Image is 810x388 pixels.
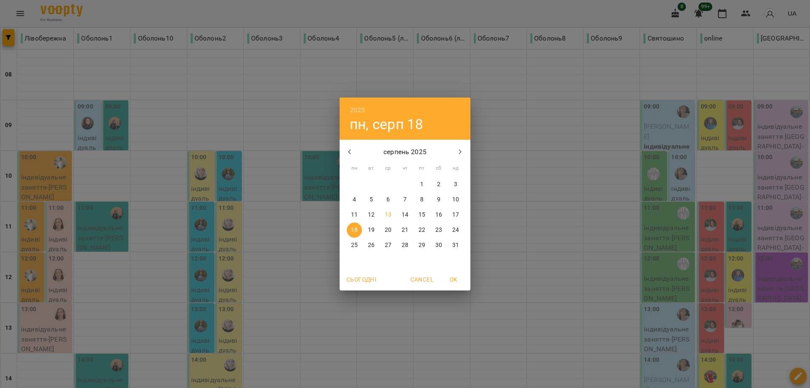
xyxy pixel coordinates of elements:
[443,274,464,285] span: OK
[414,177,429,192] button: 1
[360,147,451,157] p: серпень 2025
[452,195,459,204] p: 10
[350,116,424,133] button: пн, серп 18
[431,222,446,238] button: 23
[448,192,463,207] button: 10
[431,177,446,192] button: 2
[364,238,379,253] button: 26
[364,222,379,238] button: 19
[431,207,446,222] button: 16
[347,192,362,207] button: 4
[435,241,442,250] p: 30
[452,211,459,219] p: 17
[448,177,463,192] button: 3
[435,211,442,219] p: 16
[381,207,396,222] button: 13
[448,164,463,173] span: нд
[370,195,373,204] p: 5
[397,164,413,173] span: чт
[346,274,376,285] span: Сьогодні
[420,180,424,189] p: 1
[343,272,380,287] button: Сьогодні
[381,222,396,238] button: 20
[364,192,379,207] button: 5
[414,192,429,207] button: 8
[407,272,437,287] button: Cancel
[403,195,407,204] p: 7
[402,241,408,250] p: 28
[381,238,396,253] button: 27
[420,195,424,204] p: 8
[431,238,446,253] button: 30
[431,164,446,173] span: сб
[347,222,362,238] button: 18
[350,104,365,116] button: 2025
[368,211,375,219] p: 12
[402,226,408,234] p: 21
[452,241,459,250] p: 31
[364,164,379,173] span: вт
[381,192,396,207] button: 6
[418,211,425,219] p: 15
[385,211,391,219] p: 13
[351,241,358,250] p: 25
[448,207,463,222] button: 17
[397,207,413,222] button: 14
[397,222,413,238] button: 21
[440,272,467,287] button: OK
[351,226,358,234] p: 18
[418,241,425,250] p: 29
[385,241,391,250] p: 27
[397,238,413,253] button: 28
[448,238,463,253] button: 31
[368,241,375,250] p: 26
[353,195,356,204] p: 4
[386,195,390,204] p: 6
[402,211,408,219] p: 14
[381,164,396,173] span: ср
[448,222,463,238] button: 24
[414,207,429,222] button: 15
[454,180,457,189] p: 3
[418,226,425,234] p: 22
[414,222,429,238] button: 22
[368,226,375,234] p: 19
[364,207,379,222] button: 12
[435,226,442,234] p: 23
[347,238,362,253] button: 25
[351,211,358,219] p: 11
[437,180,440,189] p: 2
[347,207,362,222] button: 11
[397,192,413,207] button: 7
[414,238,429,253] button: 29
[414,164,429,173] span: пт
[410,274,433,285] span: Cancel
[347,164,362,173] span: пн
[452,226,459,234] p: 24
[385,226,391,234] p: 20
[431,192,446,207] button: 9
[437,195,440,204] p: 9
